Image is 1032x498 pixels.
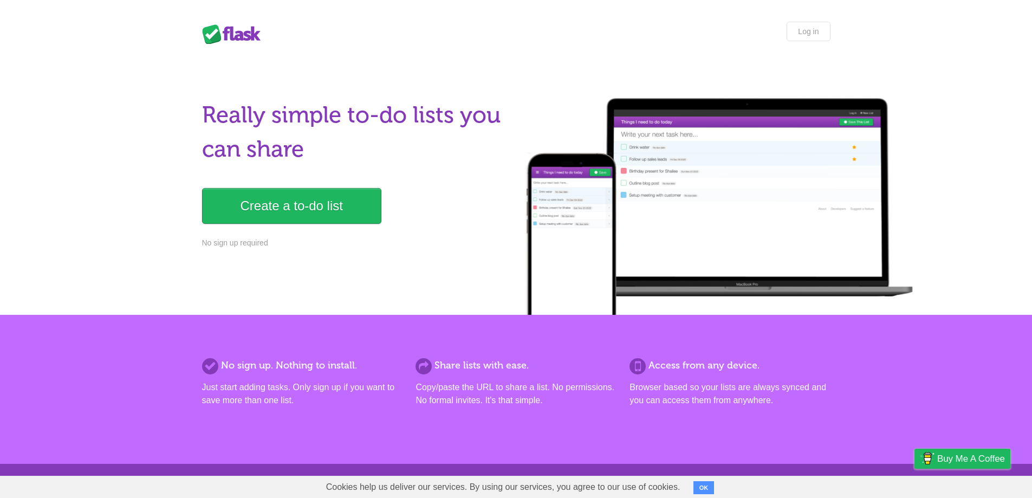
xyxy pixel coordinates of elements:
div: Flask Lists [202,24,267,44]
p: Browser based so your lists are always synced and you can access them from anywhere. [629,381,830,407]
h2: No sign up. Nothing to install. [202,358,403,373]
img: Buy me a coffee [920,449,934,468]
p: Just start adding tasks. Only sign up if you want to save more than one list. [202,381,403,407]
p: No sign up required [202,237,510,249]
a: Log in [787,22,830,41]
p: Copy/paste the URL to share a list. No permissions. No formal invites. It's that simple. [416,381,616,407]
a: Buy me a coffee [914,449,1010,469]
a: Create a to-do list [202,188,381,224]
h2: Access from any device. [629,358,830,373]
span: Cookies help us deliver our services. By using our services, you agree to our use of cookies. [315,476,691,498]
button: OK [693,481,715,494]
h1: Really simple to-do lists you can share [202,98,510,166]
span: Buy me a coffee [937,449,1005,468]
h2: Share lists with ease. [416,358,616,373]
